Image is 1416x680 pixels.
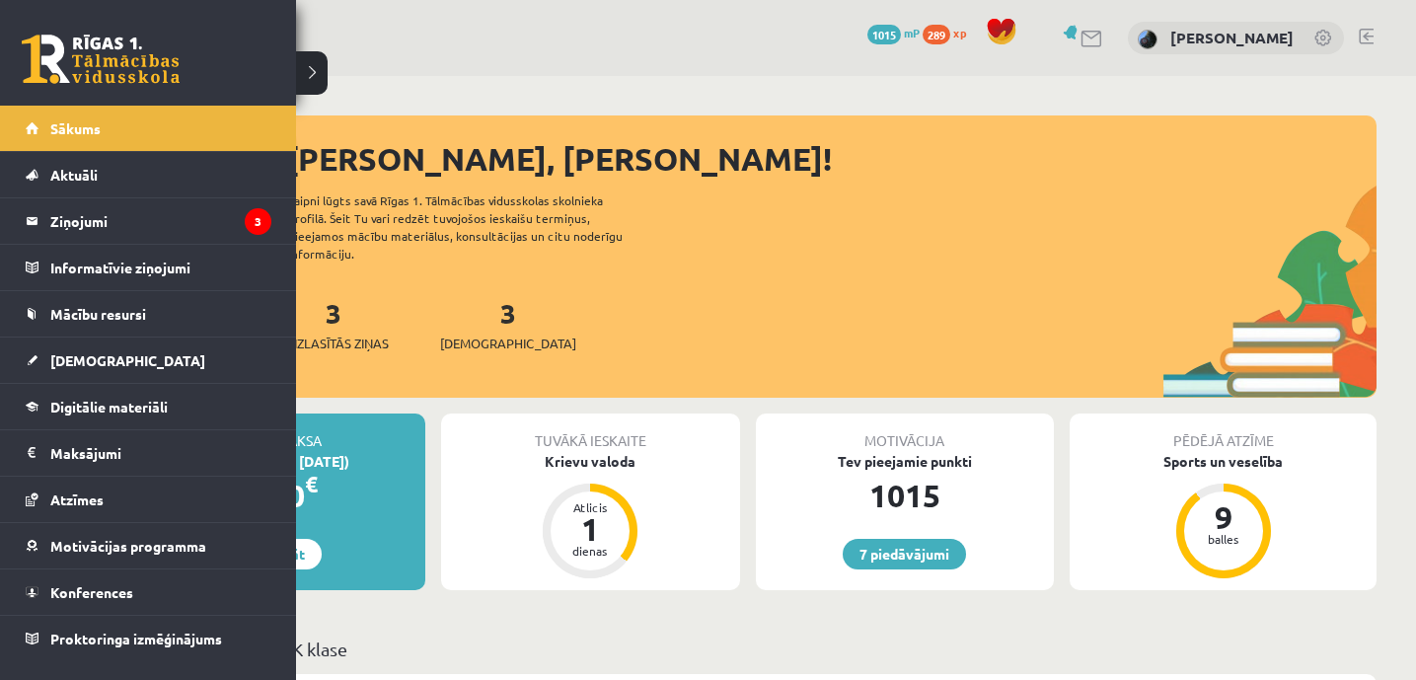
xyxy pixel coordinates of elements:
[26,245,271,290] a: Informatīvie ziņojumi
[441,451,740,581] a: Krievu valoda Atlicis 1 dienas
[953,25,966,40] span: xp
[867,25,901,44] span: 1015
[26,569,271,615] a: Konferences
[50,198,271,244] legend: Ziņojumi
[1138,30,1157,49] img: Kate Rūsiņa
[756,451,1055,472] div: Tev pieejamie punkti
[560,513,620,545] div: 1
[50,305,146,323] span: Mācību resursi
[305,470,318,498] span: €
[1194,501,1253,533] div: 9
[50,245,271,290] legend: Informatīvie ziņojumi
[756,472,1055,519] div: 1015
[50,351,205,369] span: [DEMOGRAPHIC_DATA]
[50,166,98,184] span: Aktuāli
[278,334,389,353] span: Neizlasītās ziņas
[50,430,271,476] legend: Maksājumi
[440,334,576,353] span: [DEMOGRAPHIC_DATA]
[286,135,1377,183] div: [PERSON_NAME], [PERSON_NAME]!
[26,291,271,337] a: Mācību resursi
[50,491,104,508] span: Atzīmes
[756,414,1055,451] div: Motivācija
[26,430,271,476] a: Maksājumi
[50,583,133,601] span: Konferences
[1170,28,1294,47] a: [PERSON_NAME]
[22,35,180,84] a: Rīgas 1. Tālmācības vidusskola
[1194,533,1253,545] div: balles
[26,198,271,244] a: Ziņojumi3
[26,106,271,151] a: Sākums
[441,414,740,451] div: Tuvākā ieskaite
[867,25,920,40] a: 1015 mP
[26,523,271,568] a: Motivācijas programma
[560,545,620,557] div: dienas
[26,477,271,522] a: Atzīmes
[26,384,271,429] a: Digitālie materiāli
[560,501,620,513] div: Atlicis
[26,152,271,197] a: Aktuāli
[26,616,271,661] a: Proktoringa izmēģinājums
[50,398,168,416] span: Digitālie materiāli
[440,295,576,353] a: 3[DEMOGRAPHIC_DATA]
[1070,451,1377,581] a: Sports un veselība 9 balles
[904,25,920,40] span: mP
[50,119,101,137] span: Sākums
[441,451,740,472] div: Krievu valoda
[26,338,271,383] a: [DEMOGRAPHIC_DATA]
[50,630,222,647] span: Proktoringa izmēģinājums
[923,25,950,44] span: 289
[1070,451,1377,472] div: Sports un veselība
[126,636,1369,662] p: Mācību plāns 12.b3 JK klase
[278,295,389,353] a: 3Neizlasītās ziņas
[288,191,657,263] div: Laipni lūgts savā Rīgas 1. Tālmācības vidusskolas skolnieka profilā. Šeit Tu vari redzēt tuvojošo...
[923,25,976,40] a: 289 xp
[245,208,271,235] i: 3
[1070,414,1377,451] div: Pēdējā atzīme
[843,539,966,569] a: 7 piedāvājumi
[50,537,206,555] span: Motivācijas programma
